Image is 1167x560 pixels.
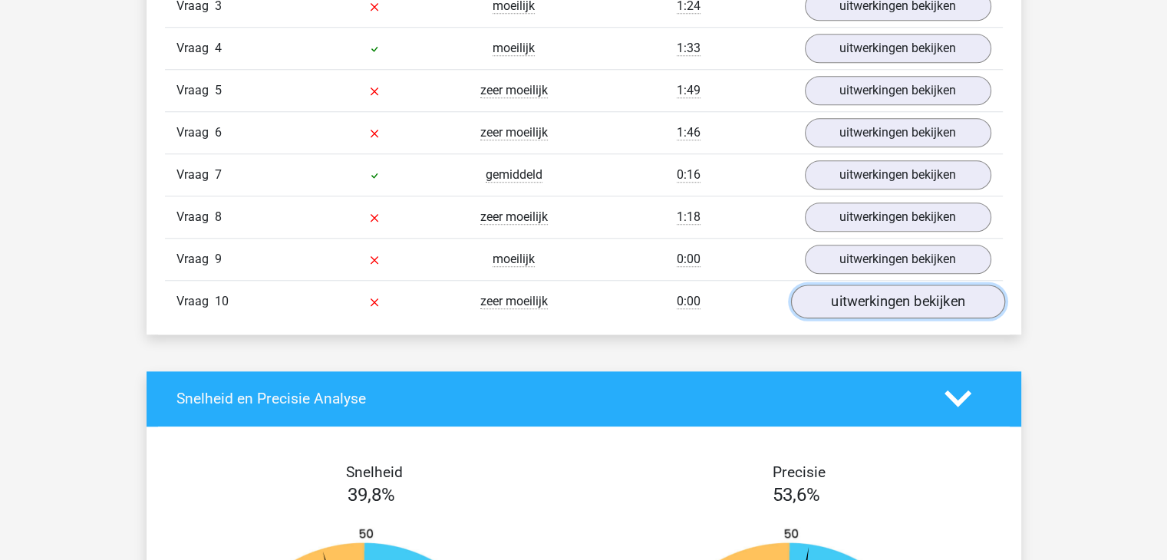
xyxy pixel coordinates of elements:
a: uitwerkingen bekijken [805,245,991,274]
h4: Snelheid [176,463,572,481]
span: Vraag [176,39,215,58]
span: 5 [215,83,222,97]
span: Vraag [176,81,215,100]
span: zeer moeilijk [480,125,548,140]
span: zeer moeilijk [480,209,548,225]
span: 1:18 [677,209,701,225]
span: Vraag [176,166,215,184]
span: 7 [215,167,222,182]
span: 9 [215,252,222,266]
span: zeer moeilijk [480,294,548,309]
span: 10 [215,294,229,308]
span: zeer moeilijk [480,83,548,98]
span: 8 [215,209,222,224]
span: Vraag [176,124,215,142]
span: 4 [215,41,222,55]
span: moeilijk [493,252,535,267]
h4: Precisie [602,463,997,481]
a: uitwerkingen bekijken [805,118,991,147]
span: 0:16 [677,167,701,183]
h4: Snelheid en Precisie Analyse [176,390,921,407]
a: uitwerkingen bekijken [805,34,991,63]
span: Vraag [176,292,215,311]
span: Vraag [176,208,215,226]
span: 1:33 [677,41,701,56]
span: moeilijk [493,41,535,56]
span: 6 [215,125,222,140]
span: 1:49 [677,83,701,98]
span: 0:00 [677,252,701,267]
span: 0:00 [677,294,701,309]
span: gemiddeld [486,167,542,183]
span: 39,8% [348,484,395,506]
span: 53,6% [773,484,820,506]
a: uitwerkingen bekijken [805,160,991,189]
a: uitwerkingen bekijken [805,203,991,232]
a: uitwerkingen bekijken [790,285,1004,318]
span: Vraag [176,250,215,268]
span: 1:46 [677,125,701,140]
a: uitwerkingen bekijken [805,76,991,105]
